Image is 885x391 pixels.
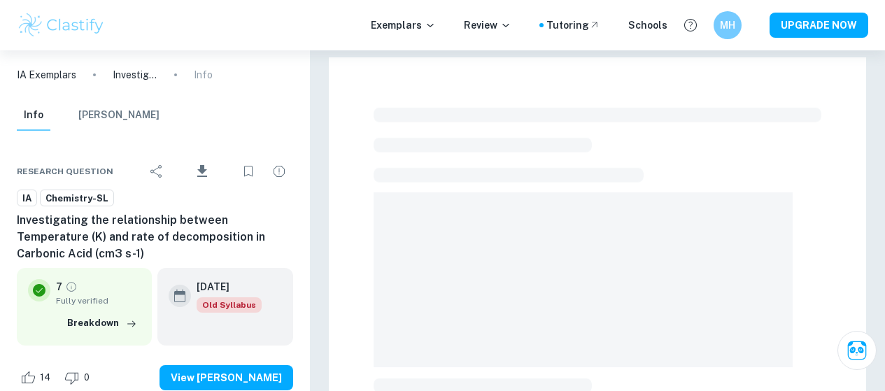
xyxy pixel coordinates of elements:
span: Chemistry-SL [41,192,113,206]
button: Breakdown [64,313,141,334]
h6: MH [720,17,736,33]
p: Investigating the relationship between Temperature (K) and rate of decomposition in Carbonic Acid... [113,67,157,83]
span: IA [17,192,36,206]
img: Clastify logo [17,11,106,39]
div: Bookmark [234,157,262,185]
a: Grade fully verified [65,280,78,293]
h6: Investigating the relationship between Temperature (K) and rate of decomposition in Carbonic Acid... [17,212,293,262]
div: Dislike [61,367,97,389]
a: Schools [628,17,667,33]
span: 14 [32,371,58,385]
p: 7 [56,279,62,294]
button: MH [714,11,742,39]
a: IA Exemplars [17,67,76,83]
p: Exemplars [371,17,436,33]
button: UPGRADE NOW [770,13,868,38]
a: IA [17,190,37,207]
span: Fully verified [56,294,141,307]
button: Ask Clai [837,331,877,370]
p: Info [194,67,213,83]
button: Help and Feedback [679,13,702,37]
button: [PERSON_NAME] [78,100,160,131]
a: Tutoring [546,17,600,33]
span: 0 [76,371,97,385]
div: Share [143,157,171,185]
h6: [DATE] [197,279,250,294]
div: Download [174,153,232,190]
button: Info [17,100,50,131]
p: Review [464,17,511,33]
div: Report issue [265,157,293,185]
a: Chemistry-SL [40,190,114,207]
button: View [PERSON_NAME] [160,365,293,390]
span: Old Syllabus [197,297,262,313]
div: Starting from the May 2025 session, the Chemistry IA requirements have changed. It's OK to refer ... [197,297,262,313]
div: Like [17,367,58,389]
span: Research question [17,165,113,178]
